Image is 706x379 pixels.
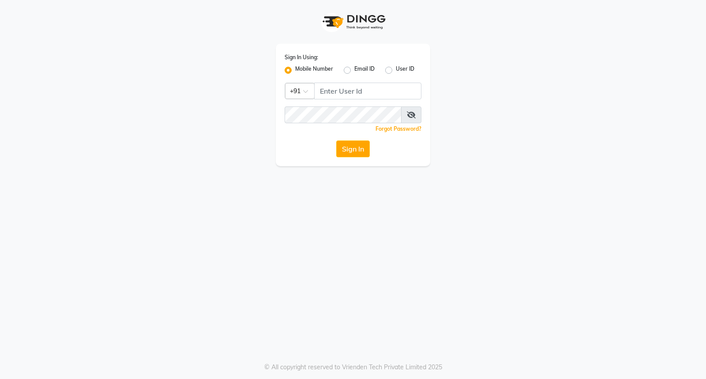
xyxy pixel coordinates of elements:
[314,83,421,99] input: Username
[354,65,375,76] label: Email ID
[285,106,402,123] input: Username
[396,65,414,76] label: User ID
[376,125,421,132] a: Forgot Password?
[336,140,370,157] button: Sign In
[295,65,333,76] label: Mobile Number
[318,9,388,35] img: logo1.svg
[285,53,318,61] label: Sign In Using:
